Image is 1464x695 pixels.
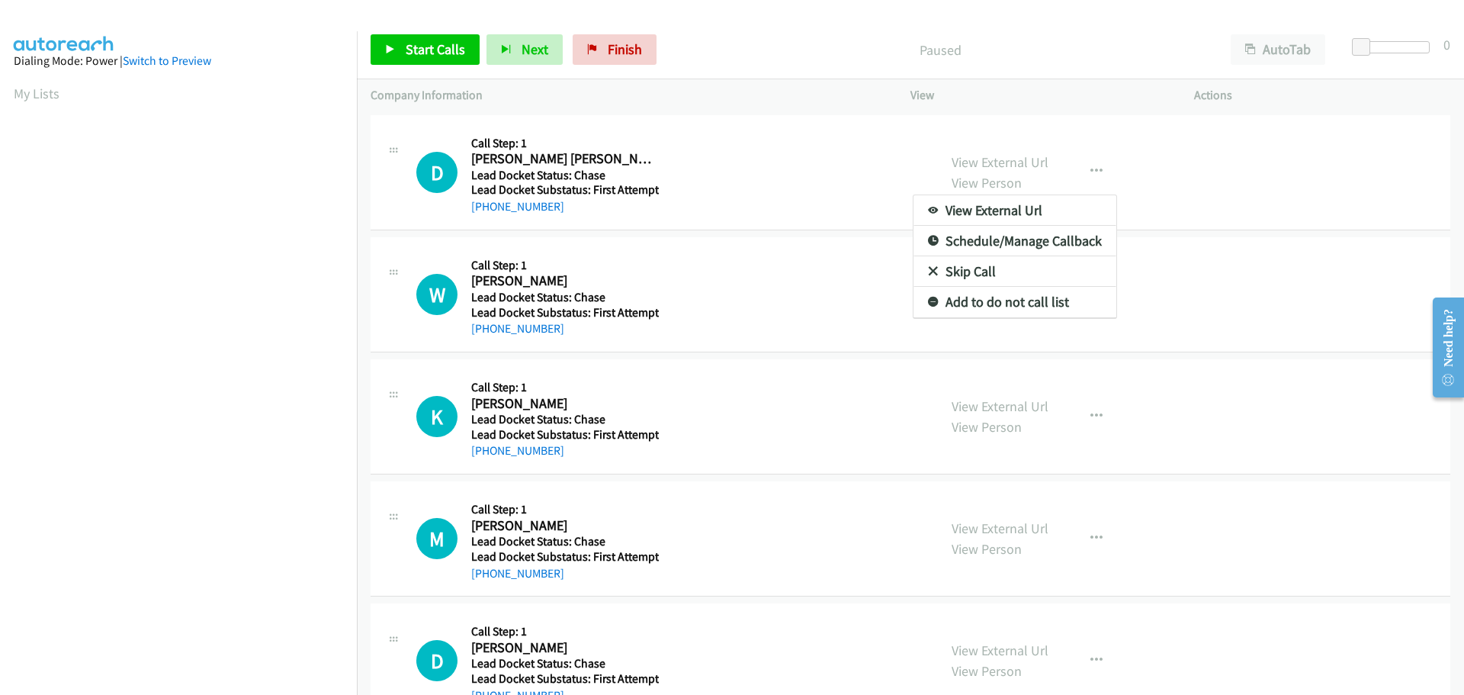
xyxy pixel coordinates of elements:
[123,53,211,68] a: Switch to Preview
[416,518,457,559] div: The call is yet to be attempted
[416,274,457,315] h1: W
[416,518,457,559] h1: M
[416,640,457,681] div: The call is yet to be attempted
[416,396,457,437] div: The call is yet to be attempted
[913,287,1116,317] a: Add to do not call list
[913,256,1116,287] a: Skip Call
[416,640,457,681] h1: D
[913,226,1116,256] a: Schedule/Manage Callback
[416,396,457,437] h1: K
[416,274,457,315] div: The call is yet to be attempted
[1420,287,1464,408] iframe: Resource Center
[14,85,59,102] a: My Lists
[913,195,1116,226] a: View External Url
[14,52,343,70] div: Dialing Mode: Power |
